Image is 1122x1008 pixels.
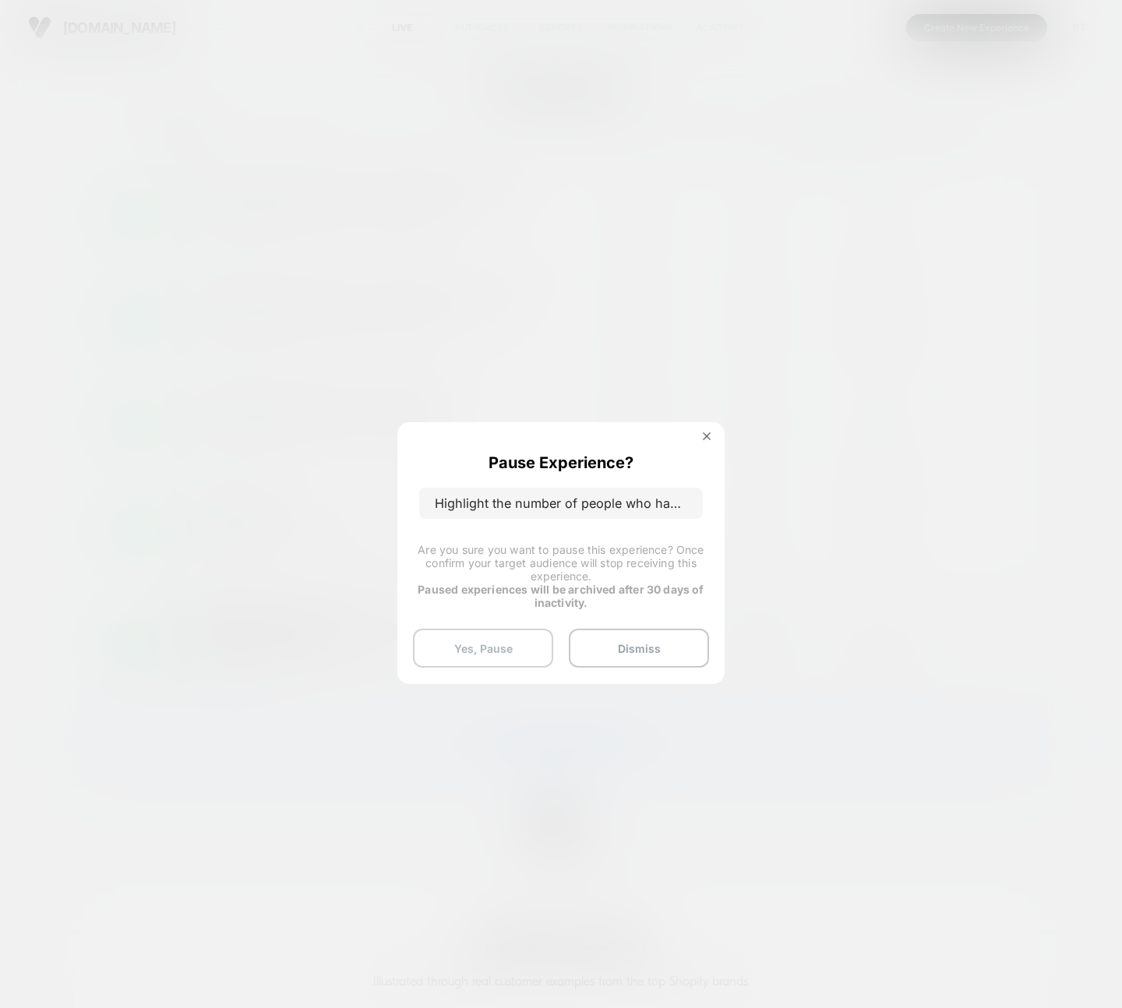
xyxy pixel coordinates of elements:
[418,543,704,583] span: Are you sure you want to pause this experience? Once confirm your target audience will stop recei...
[413,629,553,668] button: Yes, Pause
[489,453,633,472] p: Pause Experience?
[419,488,703,519] p: Highlight the number of people who have purchased this product in the last X days
[703,432,711,440] img: close
[418,583,704,609] strong: Paused experiences will be archived after 30 days of inactivity.
[569,629,709,668] button: Dismiss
